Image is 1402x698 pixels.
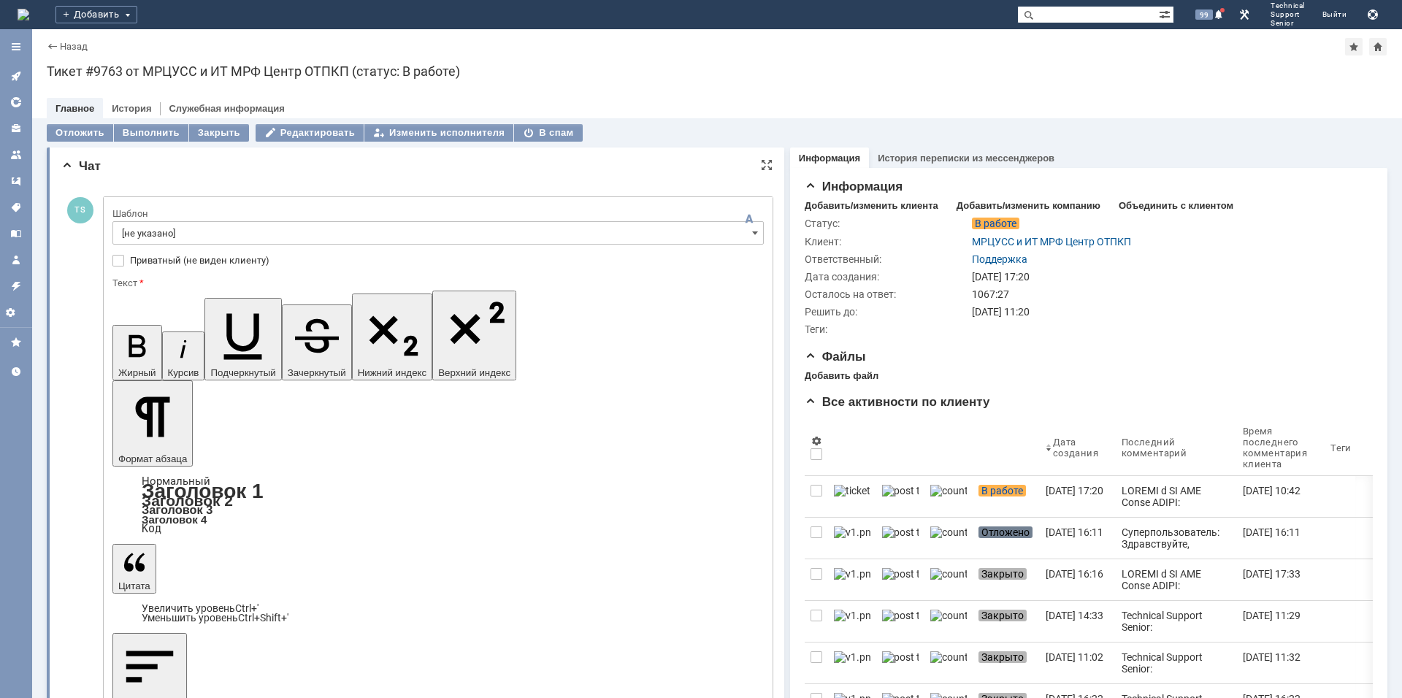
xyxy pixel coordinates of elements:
span: center [64,159,91,170]
div: Добавить [55,6,137,23]
span: Файлы [805,350,866,364]
a: [DATE] 11:02 [1040,643,1116,683]
a: post ticket.png [876,601,924,642]
span: Мы такие потери на радиоканале не видим, скрины с статистикой потерь вам ранее демонстрировались. [18,609,497,620]
div: Осталось на ответ: [805,288,969,300]
a: Заголовок 4 [142,513,207,526]
a: v1.png [828,518,876,559]
div: Решить до: [805,306,969,318]
span: неприемлемо [23,342,98,354]
div: [DATE] 17:33 [1243,568,1301,580]
button: Курсив [162,331,205,380]
div: Тикет #9763 от МРЦУСС и ИТ МРФ Центр ОТПКП (статус: В работе) [47,64,1387,79]
img: post ticket.png [882,526,919,538]
div: Формат абзаца [112,477,764,534]
a: [DATE] 11:32 [1237,643,1325,683]
a: Общая аналитика [4,91,28,114]
a: LOREMI d SI AME Conse ADIPI: Elitsed doeiusmo temporinci ut LA. E doloremag, Aliquaen Admini Veni... [1116,559,1237,600]
div: Последний комментарий [1122,437,1219,459]
img: counter.png [930,485,967,496]
span: mrcuss [29,439,61,450]
span: Не переходите по ссылкам и не открывайте вложения, если не уверены в их безопасности! [221,561,635,572]
img: post ticket.png [882,485,919,496]
label: Приватный (не виден клиенту) [130,255,761,266]
span: Отдел эксплуатации сети [18,441,139,453]
span: [DOMAIN_NAME] [18,494,100,505]
a: Нормальный [142,475,210,488]
span: Ctrl+Shift+' [238,612,288,624]
span: [URL][DOMAIN_NAME] [20,452,123,463]
span: . [61,439,64,450]
span: Подчеркнутый [210,367,275,378]
span: Чат [61,159,101,173]
a: mrcuss.center.otpkp@center.rt.ru [29,158,174,170]
div: Цитата [112,604,764,623]
img: post ticket.png [882,651,919,663]
span: Senior [1271,19,1305,28]
div: 1067:27 [972,288,1364,300]
span: ru [165,159,174,170]
a: Теги [4,196,28,219]
a: Поддержка [972,253,1027,265]
a: [DATE] 11:29 [1237,601,1325,642]
a: post ticket.png [876,476,924,517]
a: База знаний [4,222,28,245]
span: . [61,159,64,170]
span: otpkp [93,159,117,170]
img: counter.png [930,610,967,621]
a: ticket_notification.png [828,476,876,517]
a: Мой профиль [4,248,28,272]
a: В работе [973,476,1040,517]
div: Объединить с клиентом [1119,200,1233,212]
div: Время последнего комментария клиента [1243,426,1307,469]
img: counter.png [930,651,967,663]
a: Закрыто [973,601,1040,642]
span: Отложено [978,526,1033,538]
span: Цитата [118,580,150,591]
a: counter.png [924,476,973,517]
span: @ [117,159,127,170]
span: . [91,439,93,450]
a: Шаблоны комментариев [4,169,28,193]
div: Ответственный: [805,253,969,265]
button: Сохранить лог [1364,6,1382,23]
span: Ctrl+' [235,602,258,614]
div: [DATE] 10:42 [1243,485,1301,496]
span: Все активности по клиенту [805,395,990,409]
img: logo [18,9,29,20]
span: : [18,452,20,463]
span: В работе [972,218,1019,229]
span: Закрыто [978,568,1027,580]
button: Подчеркнутый [204,298,281,380]
a: counter.png [924,643,973,683]
div: [DATE] 11:32 [1243,651,1301,663]
a: Клиенты [4,117,28,140]
div: Теги: [805,323,969,335]
a: Команды и агенты [4,143,28,166]
span: [URL][DOMAIN_NAME] [20,172,123,183]
a: Главное [55,103,94,114]
a: mrcuss.center.otpkp@center.rt.ru [29,438,174,450]
span: . [162,159,165,170]
th: Время последнего комментария клиента [1237,420,1325,476]
a: Суперпользователь: Здравствуйте, МРЦУСС и ИТ МРФ Центр ОТПКП! Ваше обращение зарегистрировано в С... [1116,518,1237,559]
a: Перейти на домашнюю страницу [18,9,29,20]
span: center [127,439,154,450]
span: mrcuss [29,159,61,170]
a: Перейти в интерфейс администратора [1236,6,1253,23]
img: v1.png [834,651,870,663]
span: rt [156,159,162,170]
span: Письмо отправлено внешним отправителем. [9,281,227,292]
div: Добавить файл [805,370,878,382]
a: Правила автоматизации [4,275,28,298]
span: Нижний индекс [358,367,427,378]
a: [DATE] 16:11 [1237,518,1325,559]
a: [DATE] 17:20 [1040,476,1116,517]
a: История переписки из мессенджеров [878,153,1054,164]
a: Заголовок 3 [142,503,212,516]
span: Расширенный поиск [1159,7,1173,20]
a: Закрыто [973,559,1040,600]
span: otpkp [93,439,117,450]
th: Дата создания [1040,420,1116,476]
span: center [127,159,154,170]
